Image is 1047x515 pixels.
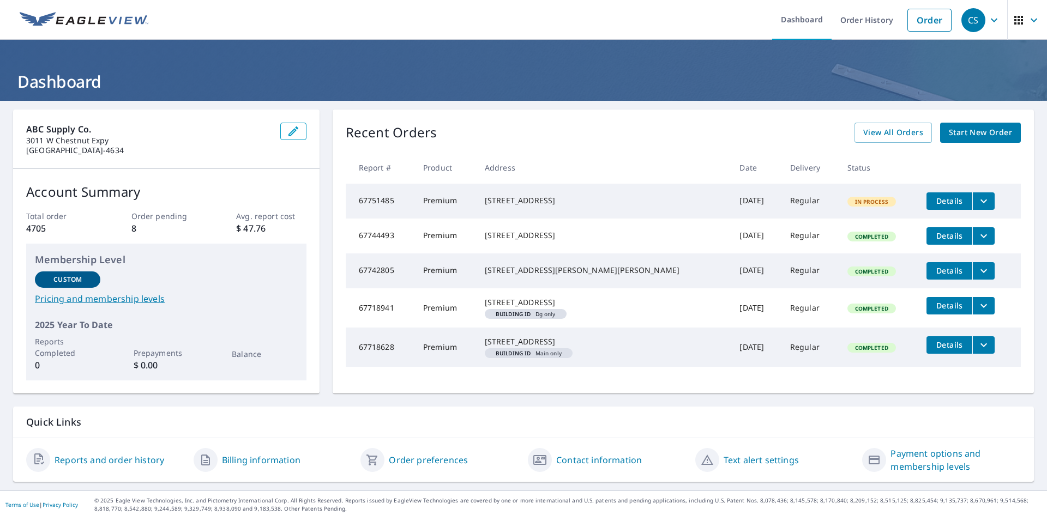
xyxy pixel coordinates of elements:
[926,262,972,280] button: detailsBtn-67742805
[926,192,972,210] button: detailsBtn-67751485
[134,347,199,359] p: Prepayments
[731,152,781,184] th: Date
[485,297,723,308] div: [STREET_ADDRESS]
[55,453,164,466] a: Reports and order history
[485,265,723,276] div: [STREET_ADDRESS][PERSON_NAME][PERSON_NAME]
[556,453,642,466] a: Contact information
[489,350,568,356] span: Main only
[346,219,414,253] td: 67744493
[781,219,839,253] td: Regular
[926,336,972,354] button: detailsBtn-67718628
[5,501,78,508] p: |
[26,123,272,136] p: ABC Supply Co.
[849,344,895,352] span: Completed
[849,268,895,275] span: Completed
[781,328,839,367] td: Regular
[781,184,839,219] td: Regular
[972,297,995,314] button: filesDropdownBtn-67718941
[781,152,839,184] th: Delivery
[839,152,918,184] th: Status
[972,262,995,280] button: filesDropdownBtn-67742805
[949,126,1012,140] span: Start New Order
[731,288,781,328] td: [DATE]
[26,146,272,155] p: [GEOGRAPHIC_DATA]-4634
[131,222,201,235] p: 8
[414,288,476,328] td: Premium
[972,192,995,210] button: filesDropdownBtn-67751485
[131,210,201,222] p: Order pending
[35,359,100,372] p: 0
[414,253,476,288] td: Premium
[414,328,476,367] td: Premium
[35,318,298,331] p: 2025 Year To Date
[236,210,306,222] p: Avg. report cost
[933,265,966,276] span: Details
[849,198,895,205] span: In Process
[926,297,972,314] button: detailsBtn-67718941
[933,231,966,241] span: Details
[5,501,39,508] a: Terms of Use
[346,184,414,219] td: 67751485
[94,496,1042,513] p: © 2025 Eagle View Technologies, Inc. and Pictometry International Corp. All Rights Reserved. Repo...
[863,126,923,140] span: View All Orders
[35,292,298,305] a: Pricing and membership levels
[13,70,1034,93] h1: Dashboard
[236,222,306,235] p: $ 47.76
[389,453,468,466] a: Order preferences
[346,253,414,288] td: 67742805
[20,12,148,28] img: EV Logo
[53,275,82,284] p: Custom
[972,336,995,354] button: filesDropdownBtn-67718628
[731,328,781,367] td: [DATE]
[781,288,839,328] td: Regular
[414,184,476,219] td: Premium
[855,123,932,143] a: View All Orders
[26,182,306,202] p: Account Summary
[346,152,414,184] th: Report #
[849,305,895,312] span: Completed
[972,227,995,245] button: filesDropdownBtn-67744493
[222,453,300,466] a: Billing information
[232,348,297,360] p: Balance
[414,219,476,253] td: Premium
[43,501,78,508] a: Privacy Policy
[933,340,966,350] span: Details
[496,350,531,356] em: Building ID
[933,196,966,206] span: Details
[890,447,1021,473] a: Payment options and membership levels
[731,253,781,288] td: [DATE]
[26,136,272,146] p: 3011 W Chestnut Expy
[26,415,1021,429] p: Quick Links
[933,300,966,311] span: Details
[940,123,1021,143] a: Start New Order
[731,219,781,253] td: [DATE]
[476,152,731,184] th: Address
[496,311,531,317] em: Building ID
[346,288,414,328] td: 67718941
[961,8,985,32] div: CS
[26,210,96,222] p: Total order
[907,9,952,32] a: Order
[926,227,972,245] button: detailsBtn-67744493
[724,453,799,466] a: Text alert settings
[485,336,723,347] div: [STREET_ADDRESS]
[346,328,414,367] td: 67718628
[35,252,298,267] p: Membership Level
[731,184,781,219] td: [DATE]
[849,233,895,240] span: Completed
[346,123,437,143] p: Recent Orders
[35,336,100,359] p: Reports Completed
[781,253,839,288] td: Regular
[485,230,723,241] div: [STREET_ADDRESS]
[26,222,96,235] p: 4705
[485,195,723,206] div: [STREET_ADDRESS]
[134,359,199,372] p: $ 0.00
[414,152,476,184] th: Product
[489,311,562,317] span: Dg only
